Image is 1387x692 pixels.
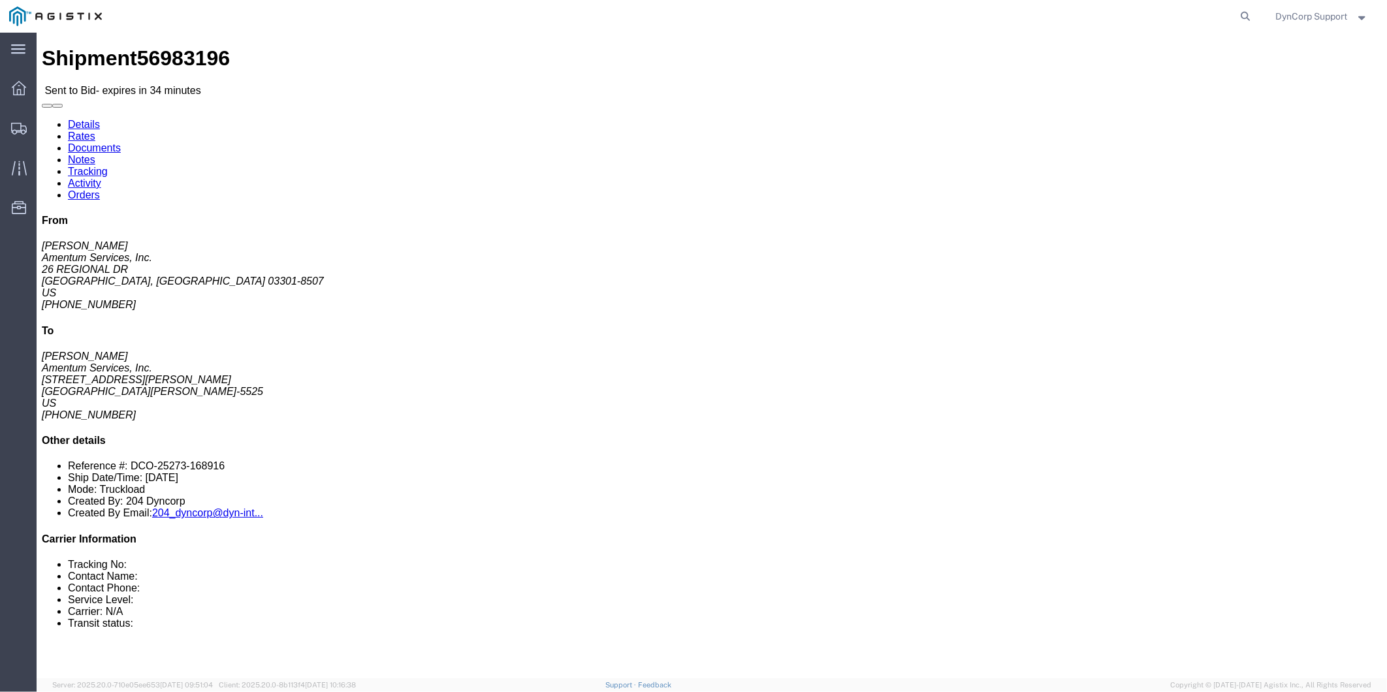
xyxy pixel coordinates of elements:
[37,33,1387,678] iframe: FS Legacy Container
[638,681,671,689] a: Feedback
[305,681,356,689] span: [DATE] 10:16:38
[219,681,356,689] span: Client: 2025.20.0-8b113f4
[605,681,638,689] a: Support
[160,681,213,689] span: [DATE] 09:51:04
[1170,680,1371,691] span: Copyright © [DATE]-[DATE] Agistix Inc., All Rights Reserved
[52,681,213,689] span: Server: 2025.20.0-710e05ee653
[1275,8,1369,24] button: DynCorp Support
[9,7,102,26] img: logo
[1276,9,1348,24] span: DynCorp Support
